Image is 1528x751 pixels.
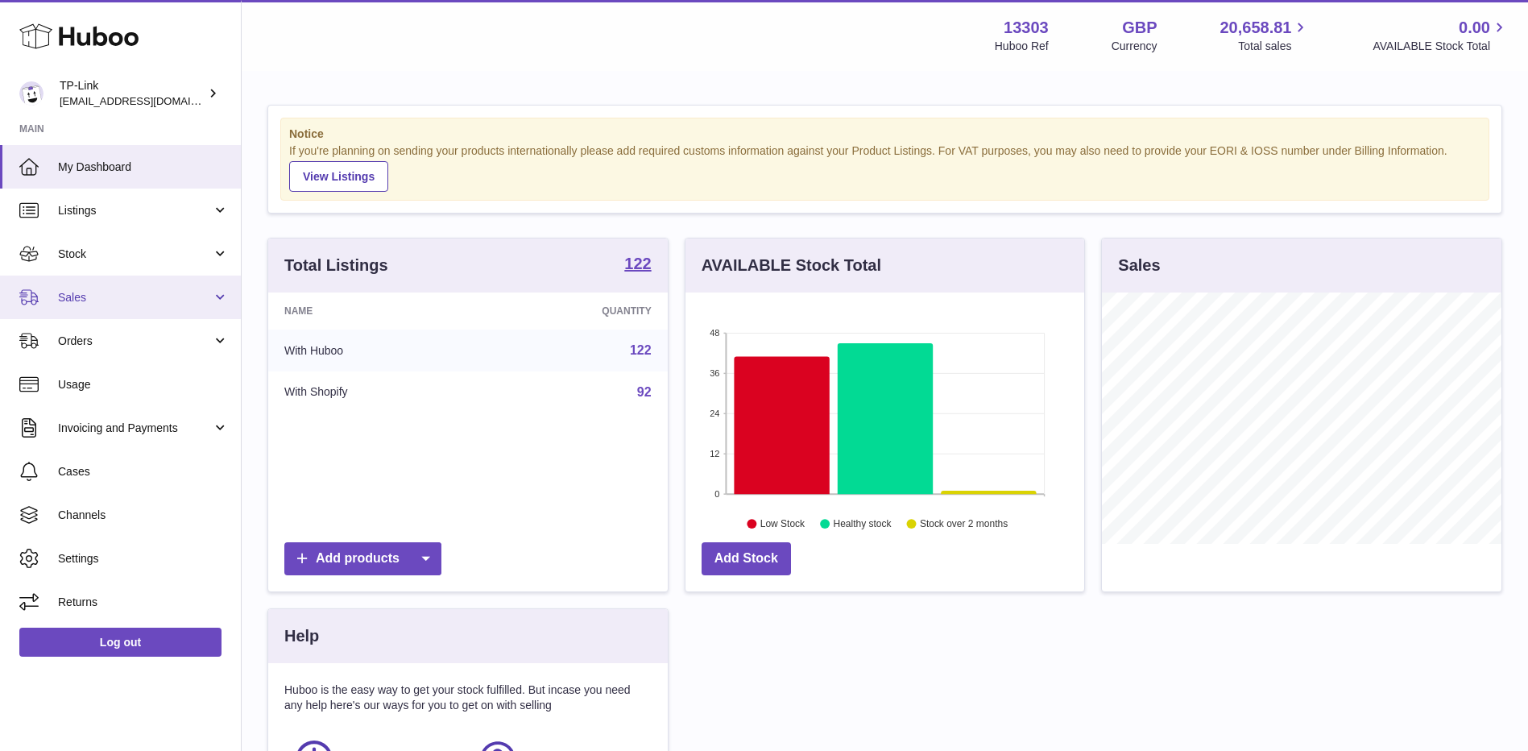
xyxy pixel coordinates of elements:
a: Add products [284,542,441,575]
span: Returns [58,595,229,610]
h3: Total Listings [284,255,388,276]
span: My Dashboard [58,160,229,175]
text: 36 [710,368,719,378]
td: With Shopify [268,371,483,413]
img: gaby.chen@tp-link.com [19,81,43,106]
span: Channels [58,508,229,523]
span: Stock [58,247,212,262]
span: Total sales [1238,39,1310,54]
text: 48 [710,328,719,338]
h3: Help [284,625,319,647]
span: [EMAIL_ADDRESS][DOMAIN_NAME] [60,94,237,107]
strong: Notice [289,127,1480,142]
text: Low Stock [760,518,805,529]
span: Settings [58,551,229,566]
a: 122 [624,255,651,275]
span: Sales [58,290,212,305]
text: 0 [714,489,719,499]
div: If you're planning on sending your products internationally please add required customs informati... [289,143,1480,192]
strong: 122 [624,255,651,272]
a: 122 [630,343,652,357]
th: Quantity [483,293,667,330]
a: 20,658.81 Total sales [1220,17,1310,54]
text: Stock over 2 months [920,518,1008,529]
strong: 13303 [1004,17,1049,39]
span: Cases [58,464,229,479]
td: With Huboo [268,330,483,371]
div: Huboo Ref [995,39,1049,54]
div: Currency [1112,39,1157,54]
span: Listings [58,203,212,218]
span: AVAILABLE Stock Total [1373,39,1509,54]
span: Usage [58,377,229,392]
span: Invoicing and Payments [58,421,212,436]
span: 20,658.81 [1220,17,1291,39]
text: 24 [710,409,719,418]
a: 0.00 AVAILABLE Stock Total [1373,17,1509,54]
a: 92 [637,385,652,399]
text: 12 [710,449,719,458]
a: View Listings [289,161,388,192]
strong: GBP [1122,17,1157,39]
h3: AVAILABLE Stock Total [702,255,881,276]
th: Name [268,293,483,330]
span: 0.00 [1459,17,1490,39]
span: Orders [58,334,212,349]
h3: Sales [1118,255,1160,276]
div: TP-Link [60,78,205,109]
p: Huboo is the easy way to get your stock fulfilled. But incase you need any help here's our ways f... [284,683,652,713]
a: Add Stock [702,542,791,575]
text: Healthy stock [833,518,892,529]
a: Log out [19,628,222,657]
